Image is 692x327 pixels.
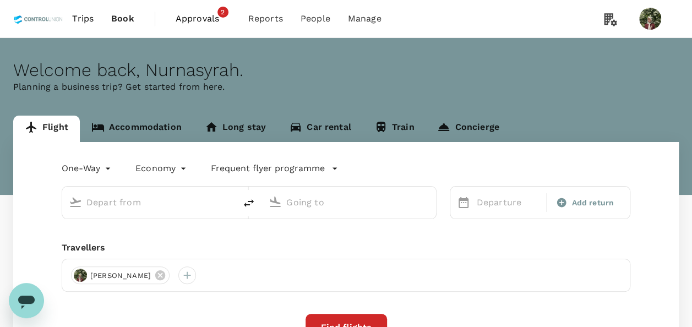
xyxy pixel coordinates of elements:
[571,197,614,209] span: Add return
[248,12,283,25] span: Reports
[301,12,330,25] span: People
[72,12,94,25] span: Trips
[80,116,193,142] a: Accommodation
[13,116,80,142] a: Flight
[13,80,679,94] p: Planning a business trip? Get started from here.
[277,116,363,142] a: Car rental
[193,116,277,142] a: Long stay
[228,201,230,203] button: Open
[111,12,134,25] span: Book
[639,8,661,30] img: Nurnasyrah Binti Abdul Ghafur
[135,160,189,177] div: Economy
[62,160,113,177] div: One-Way
[477,196,540,209] p: Departure
[426,116,510,142] a: Concierge
[71,266,170,284] div: [PERSON_NAME]
[13,60,679,80] div: Welcome back , Nurnasyrah .
[74,269,87,282] img: avatar-67a45d66879f0.jpeg
[211,162,325,175] p: Frequent flyer programme
[9,283,44,318] iframe: Button to launch messaging window
[176,12,231,25] span: Approvals
[217,7,228,18] span: 2
[13,7,63,31] img: Control Union Malaysia Sdn. Bhd.
[84,270,157,281] span: [PERSON_NAME]
[286,194,412,211] input: Going to
[363,116,426,142] a: Train
[211,162,338,175] button: Frequent flyer programme
[236,190,262,216] button: delete
[62,241,630,254] div: Travellers
[348,12,382,25] span: Manage
[428,201,431,203] button: Open
[86,194,212,211] input: Depart from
